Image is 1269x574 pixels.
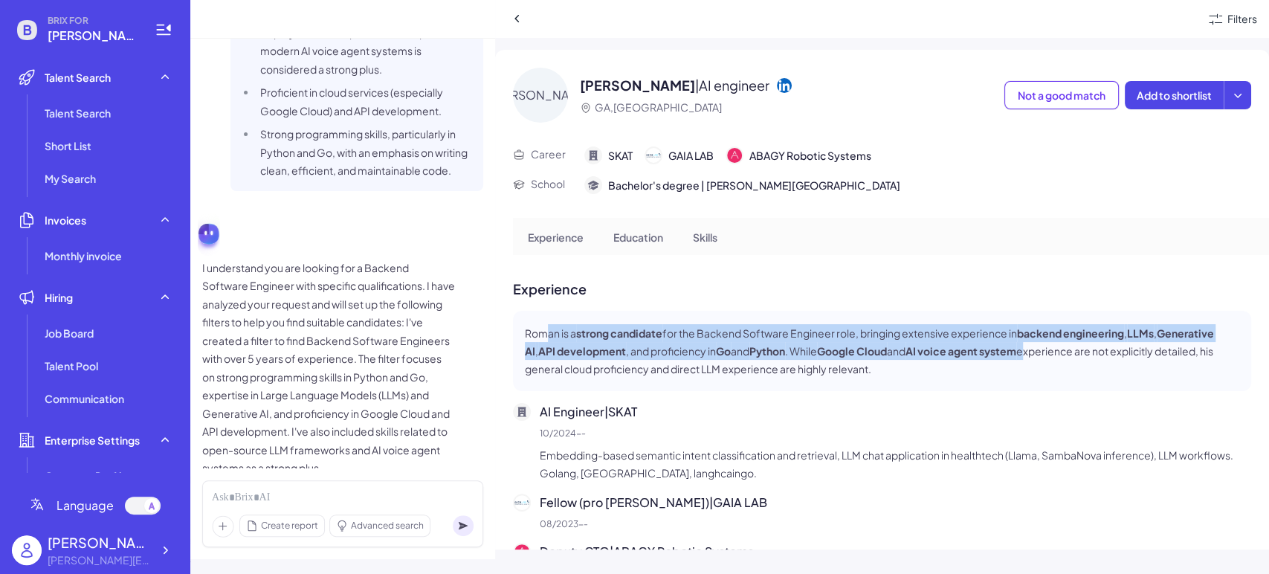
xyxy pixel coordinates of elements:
button: Add to shortlist [1125,81,1224,109]
div: blake@joinbrix.com [48,552,152,568]
div: Filters [1227,11,1257,27]
strong: Python [749,344,785,358]
strong: Go [716,344,731,358]
p: GA,[GEOGRAPHIC_DATA] [595,100,722,115]
div: [PERSON_NAME] [513,68,568,123]
span: Add to shortlist [1137,88,1212,102]
img: 公司logo [727,148,742,163]
strong: backend engineering [1017,326,1124,340]
span: Not a good match [1018,88,1105,102]
span: blake@joinbrix.com [48,27,137,45]
span: SKAT [608,148,633,164]
p: I understand you are looking for a Backend Software Engineer with specific qualifications. I have... [202,259,455,477]
span: Invoices [45,213,86,228]
strong: LLMs [1127,326,1154,340]
strong: API development [538,344,626,358]
span: Job Board [45,326,94,341]
span: Enterprise Settings [45,433,140,448]
span: Monthly invoice [45,248,122,263]
p: Roman is a for the Backend Software Engineer role, bringing extensive experience in , , , , and p... [525,324,1239,378]
p: AI Engineer | SKAT [540,403,1251,421]
span: Advanced search [351,519,424,532]
img: 公司logo [646,148,661,163]
span: | AI engineer [695,77,769,94]
strong: Google Cloud [817,344,887,358]
span: Create report [261,519,318,532]
span: ABAGY Robotic Systems [749,148,871,164]
p: Career [531,146,566,162]
span: Communication [45,391,124,406]
span: [PERSON_NAME] [580,77,695,94]
span: Language [56,497,114,515]
p: Embedding-based semantic intent classification and retrieval, LLM chat application in healthtech ... [540,446,1251,482]
span: Talent Search [45,70,111,85]
p: Fellow (pro [PERSON_NAME]) | GAIA LAB [540,494,1251,512]
span: My Search [45,171,96,186]
p: 10/2024 - - [540,427,1251,440]
div: Blake Zhu [48,532,152,552]
button: Not a good match [1004,81,1119,109]
span: BRIX FOR [48,15,137,27]
span: Company Profile [45,468,128,483]
p: Education [613,230,663,245]
p: Skills [693,230,717,245]
span: GAIA LAB [668,148,714,164]
p: 08/2023 - - [540,517,1251,531]
p: School [531,176,565,192]
span: Talent Pool [45,358,98,373]
span: Talent Search [45,106,111,120]
p: Experience [513,279,1251,299]
li: Proficient in cloud services (especially Google Cloud) and API development. [256,83,474,120]
img: 公司logo [514,544,529,559]
img: 公司logo [514,495,529,510]
li: Strong programming skills, particularly in Python and Go, with an emphasis on writing clean, effi... [256,125,474,180]
img: user_logo.png [12,535,42,565]
strong: strong candidate [576,326,662,340]
p: Experience [528,230,584,245]
span: Short List [45,138,91,153]
strong: AI voice agent system [905,344,1016,358]
p: Deputy CTO | ABAGY Robotic Systems [540,543,1251,561]
span: Hiring [45,290,73,305]
span: Bachelor's degree | [PERSON_NAME][GEOGRAPHIC_DATA] [608,178,900,193]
